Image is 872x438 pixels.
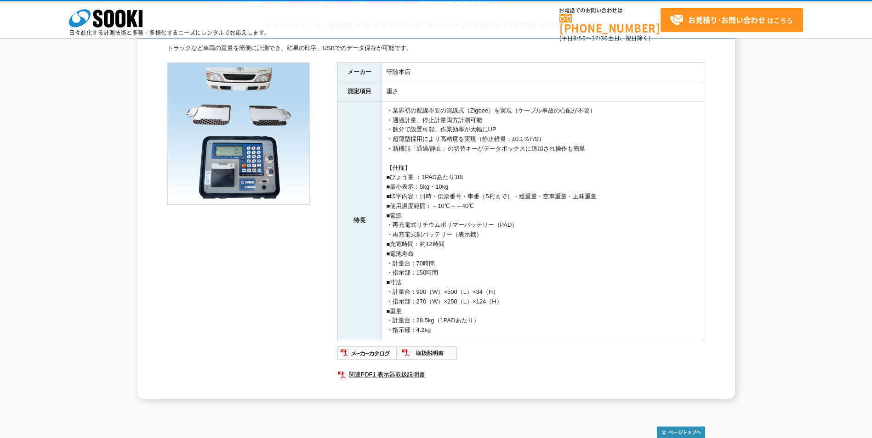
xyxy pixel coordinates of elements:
[573,34,586,42] span: 8:50
[337,346,398,360] img: メーカーカタログ
[337,369,705,381] a: 関連PDF1 表示器取扱説明書
[688,14,765,25] strong: お見積り･お問い合わせ
[661,8,803,32] a: お見積り･お問い合わせはこちら
[337,82,382,101] th: 測定項目
[337,101,382,340] th: 特長
[382,63,705,82] td: 守随本店
[167,44,705,53] div: トラックなど車両の重量を簡便に計測でき、結果の印字、USBでのデータ保存が可能です。
[398,352,458,359] a: 取扱説明書
[592,34,608,42] span: 17:30
[559,14,661,33] a: [PHONE_NUMBER]
[398,346,458,360] img: 取扱説明書
[382,82,705,101] td: 重さ
[559,34,650,42] span: (平日 ～ 土日、祝日除く)
[69,30,270,35] p: 日々進化する計測技術と多種・多様化するニーズにレンタルでお応えします。
[337,352,398,359] a: メーカーカタログ
[167,62,310,205] img: 無線式トラックスケール スーパーJUMBOⅡ TJRFW2-10LMU※取扱終了
[337,63,382,82] th: メーカー
[670,13,793,27] span: はこちら
[382,101,705,340] td: ・業界初の配線不要の無線式（Zigbee）を実現（ケーブル事故の心配が不要） ・通過計量、停止計量両方計測可能 ・数分で設置可能、作業効率が大幅にUP ・超薄型採用により高精度を実現（静止軽量：...
[559,8,661,13] span: お電話でのお問い合わせは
